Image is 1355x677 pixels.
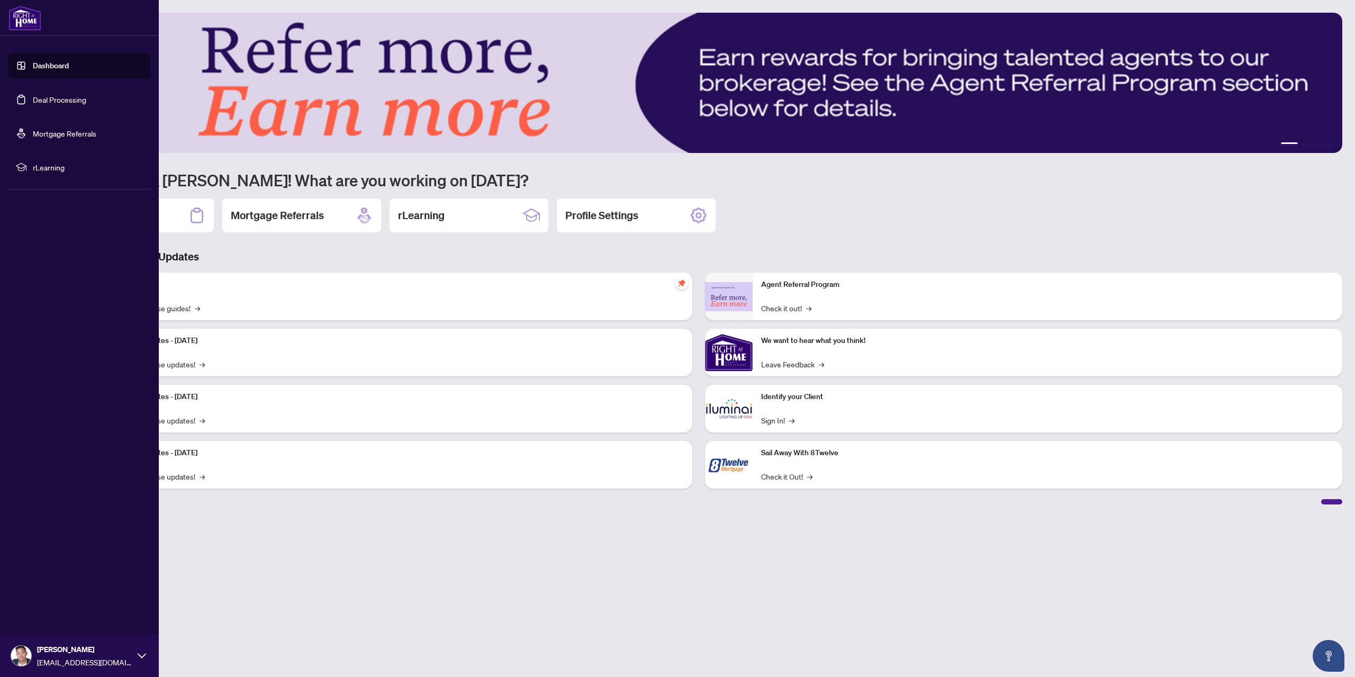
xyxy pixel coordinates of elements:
[1319,142,1323,147] button: 4
[705,329,753,376] img: We want to hear what you think!
[200,414,205,426] span: →
[565,208,638,223] h2: Profile Settings
[37,656,132,668] span: [EMAIL_ADDRESS][DOMAIN_NAME]
[806,302,811,314] span: →
[761,279,1334,291] p: Agent Referral Program
[705,385,753,432] img: Identify your Client
[37,644,132,655] span: [PERSON_NAME]
[761,335,1334,347] p: We want to hear what you think!
[111,279,684,291] p: Self-Help
[1313,640,1344,672] button: Open asap
[33,61,69,70] a: Dashboard
[761,358,824,370] a: Leave Feedback→
[1302,142,1306,147] button: 2
[55,13,1342,153] img: Slide 0
[55,170,1342,190] h1: Welcome back [PERSON_NAME]! What are you working on [DATE]?
[55,249,1342,264] h3: Brokerage & Industry Updates
[1281,142,1298,147] button: 1
[231,208,324,223] h2: Mortgage Referrals
[111,391,684,403] p: Platform Updates - [DATE]
[33,129,96,138] a: Mortgage Referrals
[8,5,41,31] img: logo
[200,358,205,370] span: →
[705,282,753,311] img: Agent Referral Program
[200,471,205,482] span: →
[195,302,200,314] span: →
[761,414,794,426] a: Sign In!→
[33,161,143,173] span: rLearning
[705,441,753,489] img: Sail Away With 8Twelve
[1327,142,1332,147] button: 5
[761,471,812,482] a: Check it Out!→
[11,646,31,666] img: Profile Icon
[761,447,1334,459] p: Sail Away With 8Twelve
[111,447,684,459] p: Platform Updates - [DATE]
[819,358,824,370] span: →
[111,335,684,347] p: Platform Updates - [DATE]
[33,95,86,104] a: Deal Processing
[761,302,811,314] a: Check it out!→
[789,414,794,426] span: →
[1311,142,1315,147] button: 3
[761,391,1334,403] p: Identify your Client
[675,277,688,290] span: pushpin
[807,471,812,482] span: →
[398,208,445,223] h2: rLearning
